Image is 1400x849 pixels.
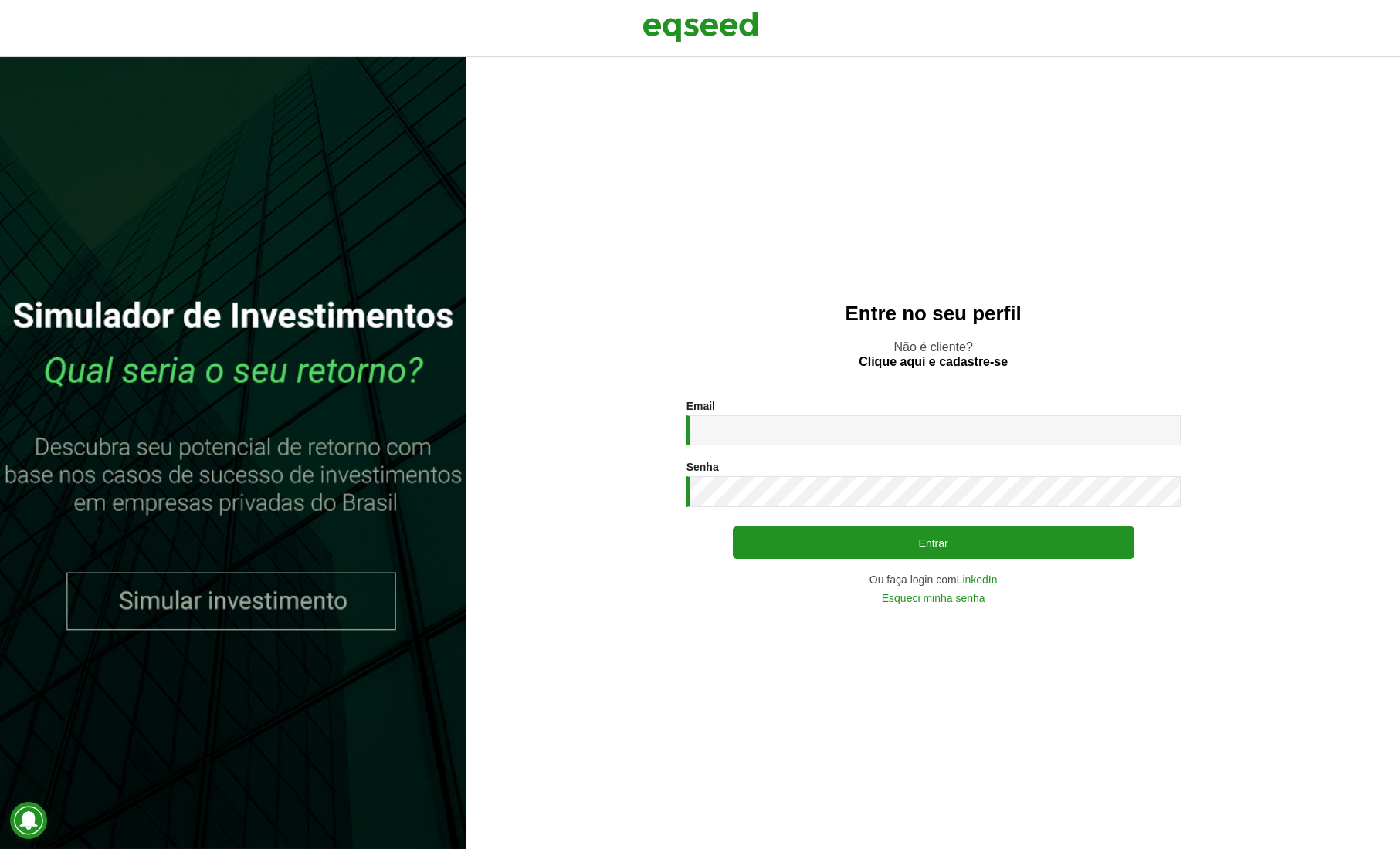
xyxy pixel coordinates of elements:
label: Senha [686,462,719,472]
a: Esqueci minha senha [882,593,985,604]
div: Ou faça login com [686,574,1181,585]
a: LinkedIn [957,574,998,585]
img: EqSeed Logo [642,8,758,46]
p: Não é cliente? [497,340,1369,369]
label: Email [686,401,715,411]
a: Clique aqui e cadastre-se [859,356,1008,368]
button: Entrar [733,526,1134,559]
h2: Entre no seu perfil [497,303,1369,325]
